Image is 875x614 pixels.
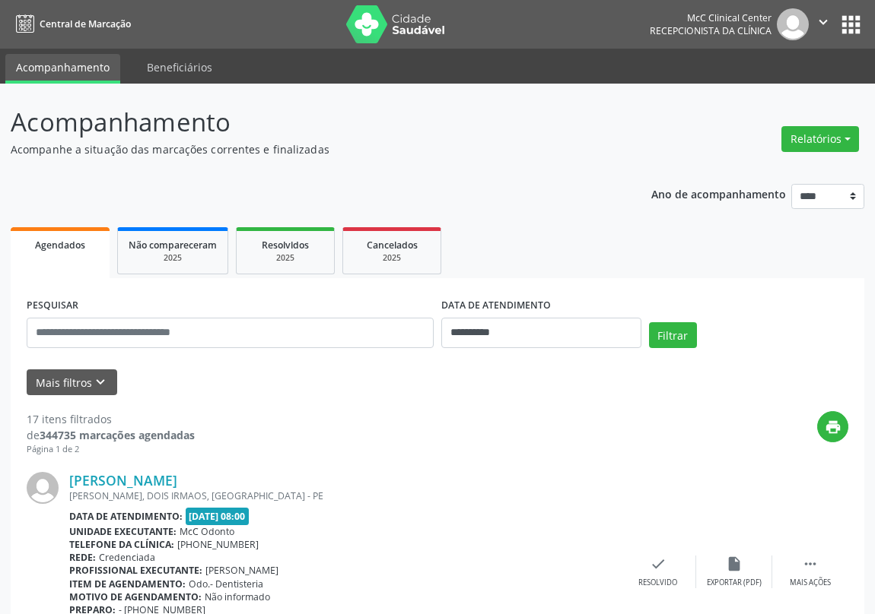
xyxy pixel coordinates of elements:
i: keyboard_arrow_down [92,374,109,391]
i:  [802,555,819,572]
b: Data de atendimento: [69,510,183,523]
img: img [777,8,809,40]
i: insert_drive_file [726,555,743,572]
p: Acompanhe a situação das marcações correntes e finalizadas [11,141,608,157]
button:  [809,8,838,40]
div: de [27,427,195,443]
div: 2025 [129,252,217,264]
b: Item de agendamento: [69,578,186,590]
i:  [815,14,832,30]
span: McC Odonto [180,525,234,538]
div: Mais ações [790,578,831,588]
b: Telefone da clínica: [69,538,174,551]
a: Beneficiários [136,54,223,81]
span: Agendados [35,239,85,252]
span: [DATE] 08:00 [186,508,250,525]
b: Profissional executante: [69,564,202,577]
button: Relatórios [781,126,859,152]
button: Mais filtroskeyboard_arrow_down [27,369,117,396]
span: [PERSON_NAME] [205,564,278,577]
div: McC Clinical Center [650,11,772,24]
div: 2025 [354,252,430,264]
a: Central de Marcação [11,11,131,36]
a: [PERSON_NAME] [69,472,177,489]
div: Resolvido [638,578,677,588]
a: Acompanhamento [5,54,120,84]
strong: 344735 marcações agendadas [40,428,195,442]
button: Filtrar [649,322,697,348]
div: Página 1 de 2 [27,443,195,456]
button: apps [838,11,864,38]
p: Ano de acompanhamento [651,184,786,203]
div: [PERSON_NAME], DOIS IRMAOS, [GEOGRAPHIC_DATA] - PE [69,489,620,502]
label: DATA DE ATENDIMENTO [441,294,551,318]
span: [PHONE_NUMBER] [177,538,259,551]
span: Recepcionista da clínica [650,24,772,37]
button: print [817,411,848,442]
b: Rede: [69,551,96,564]
img: img [27,472,59,504]
i: print [825,419,842,435]
span: Central de Marcação [40,17,131,30]
b: Unidade executante: [69,525,177,538]
span: Não informado [205,590,270,603]
p: Acompanhamento [11,103,608,141]
span: Credenciada [99,551,155,564]
label: PESQUISAR [27,294,78,318]
span: Odo.- Dentisteria [189,578,263,590]
span: Resolvidos [262,239,309,252]
span: Não compareceram [129,239,217,252]
div: 17 itens filtrados [27,411,195,427]
span: Cancelados [367,239,418,252]
div: Exportar (PDF) [707,578,762,588]
div: 2025 [247,252,323,264]
i: check [650,555,667,572]
b: Motivo de agendamento: [69,590,202,603]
